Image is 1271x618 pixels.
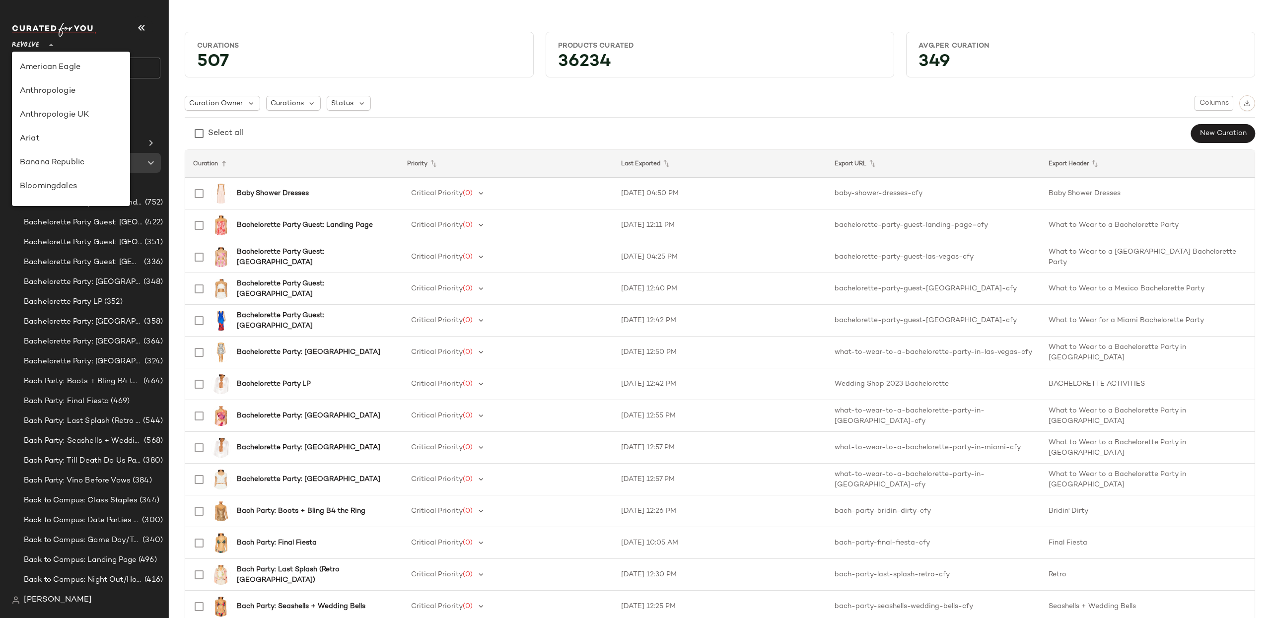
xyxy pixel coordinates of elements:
td: [DATE] 12:40 PM [613,273,827,305]
span: Columns [1199,99,1229,107]
span: Bach Party: Final Fiesta [24,396,109,407]
td: Final Fiesta [1041,527,1255,559]
img: YLLR-WX15_V1.jpg [211,597,231,617]
img: TULA-WS1071_V1.jpg [211,470,231,489]
td: what-to-wear-to-a-bachelorette-party-in-miami-cfy [827,432,1041,464]
td: [DATE] 12:42 PM [613,305,827,337]
span: (0) [463,603,473,610]
span: (384) [131,475,152,486]
span: Bach Party: Boots + Bling B4 the Ring [24,376,141,387]
td: Wedding Shop 2023 Bachelorette [827,368,1041,400]
span: (300) [140,515,163,526]
span: Critical Priority [411,444,463,451]
span: Baby Shower Dresses [24,177,102,189]
th: Curation [185,150,399,178]
b: Baby Shower Dresses [237,188,309,199]
img: svg%3e [16,98,26,108]
span: Back to Campus: Night Out/House Parties [24,574,142,586]
span: (0) [463,412,473,419]
span: (21) [99,137,114,149]
td: [DATE] 04:25 PM [613,241,827,273]
span: Critical Priority [411,603,463,610]
b: Bach Party: Last Splash (Retro [GEOGRAPHIC_DATA]) [237,564,387,585]
img: MAOU-WS355_V1.jpg [211,215,231,235]
span: Bachelorette Party: [GEOGRAPHIC_DATA] [24,276,141,288]
span: (0) [463,571,473,578]
img: YLLR-WX5_V1.jpg [211,533,231,553]
span: (469) [109,396,130,407]
span: Critical Priority [411,539,463,547]
span: Bachelorette Party: [GEOGRAPHIC_DATA] [24,316,142,328]
span: Critical Priority [411,348,463,356]
span: (496) [137,554,157,566]
td: [DATE] 10:05 AM [613,527,827,559]
span: (0) [463,476,473,483]
span: (358) [142,316,163,328]
td: What to Wear to a Bachelorette Party in [GEOGRAPHIC_DATA] [1041,400,1255,432]
img: ROFR-WS337_V1.jpg [211,501,231,521]
td: What to Wear to a Bachelorette Party in [GEOGRAPHIC_DATA] [1041,432,1255,464]
b: Bach Party: Final Fiesta [237,538,317,548]
span: (416) [142,574,163,586]
img: PEXR-WS25_V1.jpg [211,247,231,267]
span: (0) [463,285,473,292]
span: (0) [463,348,473,356]
span: (0) [463,221,473,229]
th: Priority [399,150,613,178]
span: Bach Party: Vino Before Vows [24,475,131,486]
td: [DATE] 12:57 PM [613,464,827,495]
span: New Curation [1200,130,1247,137]
td: What to Wear to a Mexico Bachelorette Party [1041,273,1255,305]
span: Critical Priority [411,380,463,388]
span: (0) [463,539,473,547]
td: [DATE] 12:55 PM [613,400,827,432]
div: Avg.per Curation [918,41,1243,51]
span: (364) [141,336,163,347]
div: Curations [197,41,521,51]
td: what-to-wear-to-a-bachelorette-party-in-las-vegas-cfy [827,337,1041,368]
span: Bach Party: Last Splash (Retro [GEOGRAPHIC_DATA]) [24,415,141,427]
td: [DATE] 12:30 PM [613,559,827,591]
div: Select all [208,128,243,139]
span: (351) [142,237,163,248]
b: Bachelorette Party Guest: Landing Page [237,220,373,230]
span: Bachelorette Party: [GEOGRAPHIC_DATA] [24,336,141,347]
span: (752) [143,197,163,208]
span: Curation Owner [189,98,243,109]
span: (0) [463,317,473,324]
span: (344) [138,495,159,506]
span: Critical Priority [411,571,463,578]
img: LSPA-WS51_V1.jpg [211,438,231,458]
span: Curations [271,98,304,109]
td: what-to-wear-to-a-bachelorette-party-in-[GEOGRAPHIC_DATA]-cfy [827,464,1041,495]
th: Last Exported [613,150,827,178]
span: Bachelorette Party Guest: Landing Page [24,197,143,208]
img: SDYS-WS194_V1.jpg [211,406,231,426]
img: BENE-WS156_V1.jpg [211,565,231,585]
span: (0) [463,190,473,197]
button: New Curation [1191,124,1255,143]
b: Bachelorette Party Guest: [GEOGRAPHIC_DATA] [237,278,387,299]
span: (380) [141,455,163,467]
td: What to Wear to a Bachelorette Party in [GEOGRAPHIC_DATA] [1041,464,1255,495]
b: Bachelorette Party LP [237,379,311,389]
div: 507 [189,55,529,73]
td: what-to-wear-to-a-bachelorette-party-in-[GEOGRAPHIC_DATA]-cfy [827,400,1041,432]
td: [DATE] 12:26 PM [613,495,827,527]
img: PGEO-WD37_V1.jpg [211,343,231,362]
span: (544) [141,415,163,427]
td: [DATE] 12:42 PM [613,368,827,400]
b: Bach Party: Boots + Bling B4 the Ring [237,506,365,516]
td: bach-party-bridin-dirty-cfy [827,495,1041,527]
span: Revolve [12,34,39,52]
span: (0) [463,253,473,261]
img: LOVF-WD4477_V1.jpg [211,184,231,204]
span: (0) [463,444,473,451]
span: Bachelorette Party: [GEOGRAPHIC_DATA] [24,356,142,367]
span: (0) [463,507,473,515]
td: What to Wear to a [GEOGRAPHIC_DATA] Bachelorette Party [1041,241,1255,273]
th: Export Header [1041,150,1255,178]
span: (348) [141,276,163,288]
span: Curations [34,157,70,169]
b: Bachelorette Party: [GEOGRAPHIC_DATA] [237,347,380,357]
